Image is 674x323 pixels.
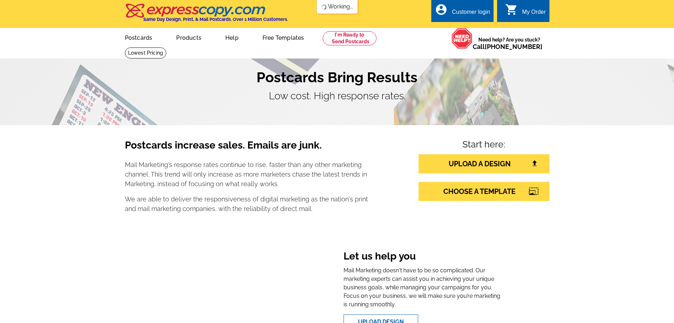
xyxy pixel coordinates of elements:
img: loading... [321,4,327,10]
div: My Order [522,9,546,19]
img: help [451,28,473,49]
a: UPLOAD A DESIGN [419,154,549,173]
i: shopping_cart [505,3,518,16]
a: Free Templates [251,29,316,45]
a: Products [165,29,213,45]
p: Mail Marketing doesn't have to be so complicated. Our marketing experts can assist you in achievi... [344,266,502,309]
h4: Same Day Design, Print, & Mail Postcards. Over 1 Million Customers. [143,17,288,22]
div: Customer login [452,9,490,19]
h1: Postcards Bring Results [125,69,549,86]
a: shopping_cart My Order [505,8,546,17]
span: Need help? Are you stuck? [473,36,546,50]
p: We are able to deliver the responsiveness of digital marketing as the nation's print and mail mar... [125,194,368,213]
p: Low cost. High response rates. [125,89,549,104]
h4: Start here: [419,139,549,151]
h3: Postcards increase sales. Emails are junk. [125,139,368,157]
p: Mail Marketing's response rates continue to rise, faster than any other marketing channel. This t... [125,160,368,189]
a: Help [214,29,250,45]
a: Same Day Design, Print, & Mail Postcards. Over 1 Million Customers. [125,9,288,22]
span: Call [473,43,542,50]
a: CHOOSE A TEMPLATE [419,182,549,201]
h3: Let us help you [344,250,502,264]
i: account_circle [435,3,448,16]
a: account_circle Customer login [435,8,490,17]
a: [PHONE_NUMBER] [485,43,542,50]
a: Postcards [114,29,164,45]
